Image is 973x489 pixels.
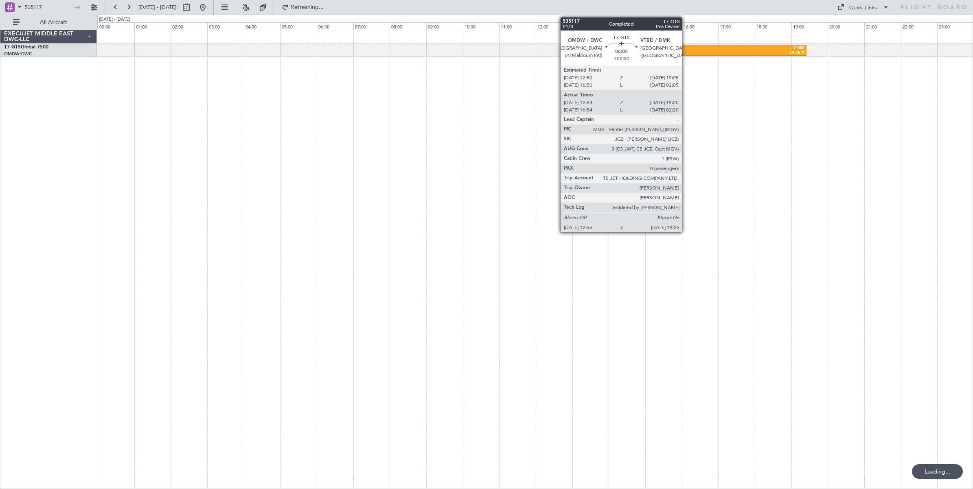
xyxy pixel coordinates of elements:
[849,4,877,12] div: Quick Links
[280,22,317,30] div: 05:00
[290,4,324,10] span: Refreshing...
[499,22,536,30] div: 11:00
[25,1,72,13] input: Trip Number
[390,22,426,30] div: 08:00
[134,22,171,30] div: 01:00
[317,22,353,30] div: 06:00
[4,45,48,50] a: T7-GTSGlobal 7500
[99,16,130,23] div: [DATE] - [DATE]
[688,50,804,56] div: 19:25 Z
[171,22,207,30] div: 02:00
[791,22,828,30] div: 19:00
[207,22,244,30] div: 03:00
[4,45,21,50] span: T7-GTS
[571,50,688,56] div: 12:55 Z
[572,22,609,30] div: 13:00
[688,45,804,51] div: VTBD
[901,22,938,30] div: 22:00
[645,22,682,30] div: 15:00
[21,20,86,25] span: All Aircraft
[98,22,134,30] div: 00:00
[864,22,901,30] div: 21:00
[9,16,88,29] button: All Aircraft
[755,22,791,30] div: 18:00
[536,22,572,30] div: 12:00
[828,22,864,30] div: 20:00
[571,45,688,51] div: OMDW
[353,22,390,30] div: 07:00
[4,51,32,57] a: OMDW/DWC
[278,1,327,14] button: Refreshing...
[833,1,893,14] button: Quick Links
[138,4,177,11] span: [DATE] - [DATE]
[426,22,463,30] div: 09:00
[682,22,719,30] div: 16:00
[912,464,963,479] div: Loading...
[718,22,755,30] div: 17:00
[463,22,500,30] div: 10:00
[244,22,281,30] div: 04:00
[609,22,645,30] div: 14:00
